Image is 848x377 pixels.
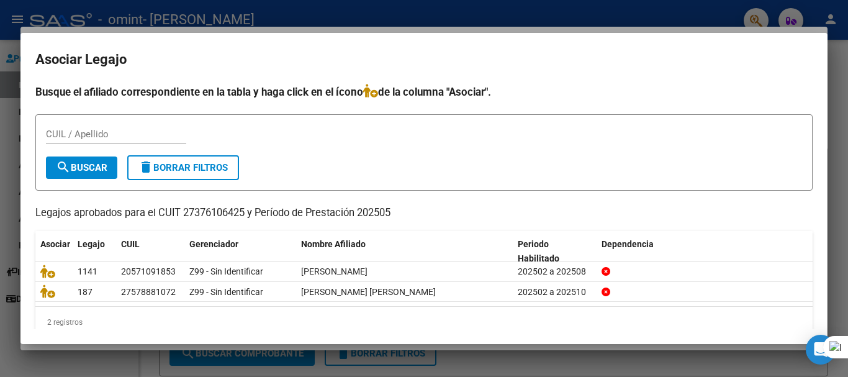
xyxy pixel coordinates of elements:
[35,206,813,221] p: Legajos aprobados para el CUIT 27376106425 y Período de Prestación 202505
[56,160,71,175] mat-icon: search
[301,239,366,249] span: Nombre Afiliado
[121,265,176,279] div: 20571091853
[189,287,263,297] span: Z99 - Sin Identificar
[301,287,436,297] span: CASANOVA LLANOS EMMA SOFIA
[518,239,559,263] span: Periodo Habilitado
[35,48,813,71] h2: Asociar Legajo
[40,239,70,249] span: Asociar
[121,285,176,299] div: 27578881072
[116,231,184,272] datatable-header-cell: CUIL
[518,265,592,279] div: 202502 a 202508
[138,160,153,175] mat-icon: delete
[127,155,239,180] button: Borrar Filtros
[78,266,97,276] span: 1141
[301,266,368,276] span: CHAZARRETA GRAHAM LIAM
[518,285,592,299] div: 202502 a 202510
[35,231,73,272] datatable-header-cell: Asociar
[189,266,263,276] span: Z99 - Sin Identificar
[35,84,813,100] h4: Busque el afiliado correspondiente en la tabla y haga click en el ícono de la columna "Asociar".
[78,287,92,297] span: 187
[189,239,238,249] span: Gerenciador
[35,307,813,338] div: 2 registros
[513,231,597,272] datatable-header-cell: Periodo Habilitado
[73,231,116,272] datatable-header-cell: Legajo
[597,231,813,272] datatable-header-cell: Dependencia
[121,239,140,249] span: CUIL
[78,239,105,249] span: Legajo
[184,231,296,272] datatable-header-cell: Gerenciador
[806,335,836,365] div: Open Intercom Messenger
[138,162,228,173] span: Borrar Filtros
[46,157,117,179] button: Buscar
[56,162,107,173] span: Buscar
[296,231,513,272] datatable-header-cell: Nombre Afiliado
[602,239,654,249] span: Dependencia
